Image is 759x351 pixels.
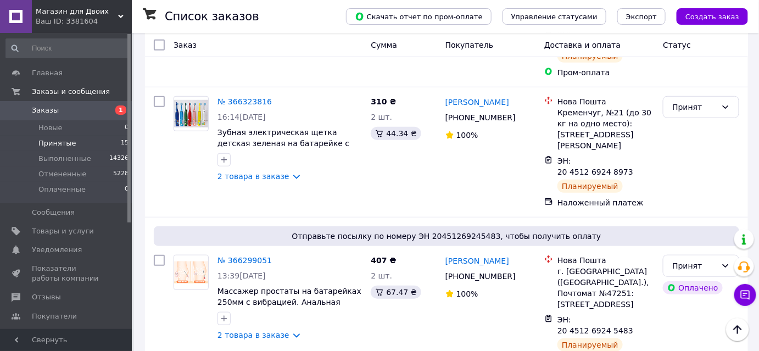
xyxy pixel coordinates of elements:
[38,154,91,164] span: Выполненные
[36,16,132,26] div: Ваш ID: 3381604
[371,271,392,280] span: 2 шт.
[217,97,272,106] a: № 366323816
[32,245,82,255] span: Уведомления
[5,38,130,58] input: Поиск
[371,41,397,49] span: Сумма
[174,261,208,283] img: Фото товару
[125,123,129,133] span: 0
[371,113,392,121] span: 2 шт.
[217,256,272,265] a: № 366299051
[217,113,266,121] span: 16:14[DATE]
[217,128,362,159] a: Зубная электрическая щетка детская зеленая на батарейке с насадками 6шт с умным таймером.
[557,67,654,78] div: Пром-оплата
[174,96,209,131] a: Фото товару
[663,281,722,294] div: Оплачено
[115,105,126,115] span: 1
[456,289,478,298] span: 100%
[38,123,63,133] span: Новые
[346,8,492,25] button: Скачать отчет по пром-оплате
[165,10,259,23] h1: Список заказов
[371,127,421,140] div: 44.34 ₴
[503,8,606,25] button: Управление статусами
[38,185,86,194] span: Оплаченные
[32,208,75,218] span: Сообщения
[734,284,756,306] button: Чат с покупателем
[32,105,59,115] span: Заказы
[174,100,208,128] img: Фото товару
[677,8,748,25] button: Создать заказ
[511,13,598,21] span: Управление статусами
[443,110,518,125] div: [PHONE_NUMBER]
[445,255,509,266] a: [PERSON_NAME]
[663,41,691,49] span: Статус
[217,287,361,328] a: Массажер простаты на батарейках 250мм с вибрацией. Анальная палочка вращающаяся на 360 град.
[557,315,633,335] span: ЭН: 20 4512 6924 5483
[617,8,666,25] button: Экспорт
[174,255,209,290] a: Фото товару
[672,260,717,272] div: Принят
[38,138,76,148] span: Принятые
[109,154,129,164] span: 14326
[38,169,86,179] span: Отмененные
[672,101,717,113] div: Принят
[456,131,478,140] span: 100%
[666,12,748,20] a: Создать заказ
[557,107,654,151] div: Кременчуг, №21 (до 30 кг на одно место): [STREET_ADDRESS][PERSON_NAME]
[557,157,633,176] span: ЭН: 20 4512 6924 8973
[445,41,494,49] span: Покупатель
[158,231,735,242] span: Отправьте посылку по номеру ЭН 20451269245483, чтобы получить оплату
[121,138,129,148] span: 15
[113,169,129,179] span: 5228
[557,266,654,310] div: г. [GEOGRAPHIC_DATA] ([GEOGRAPHIC_DATA].), Почтомат №47251: [STREET_ADDRESS]
[174,41,197,49] span: Заказ
[626,13,657,21] span: Экспорт
[217,271,266,280] span: 13:39[DATE]
[217,172,289,181] a: 2 товара в заказе
[371,97,396,106] span: 310 ₴
[32,264,102,283] span: Показатели работы компании
[32,68,63,78] span: Главная
[32,311,77,321] span: Покупатели
[443,269,518,284] div: [PHONE_NUMBER]
[32,226,94,236] span: Товары и услуги
[445,97,509,108] a: [PERSON_NAME]
[32,292,61,302] span: Отзывы
[371,286,421,299] div: 67.47 ₴
[557,197,654,208] div: Наложенный платеж
[557,180,623,193] div: Планируемый
[36,7,118,16] span: Магазин для Двоих
[217,331,289,339] a: 2 товара в заказе
[557,255,654,266] div: Нова Пошта
[685,13,739,21] span: Создать заказ
[32,87,110,97] span: Заказы и сообщения
[371,256,396,265] span: 407 ₴
[557,96,654,107] div: Нова Пошта
[544,41,621,49] span: Доставка и оплата
[125,185,129,194] span: 0
[355,12,483,21] span: Скачать отчет по пром-оплате
[726,318,749,341] button: Наверх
